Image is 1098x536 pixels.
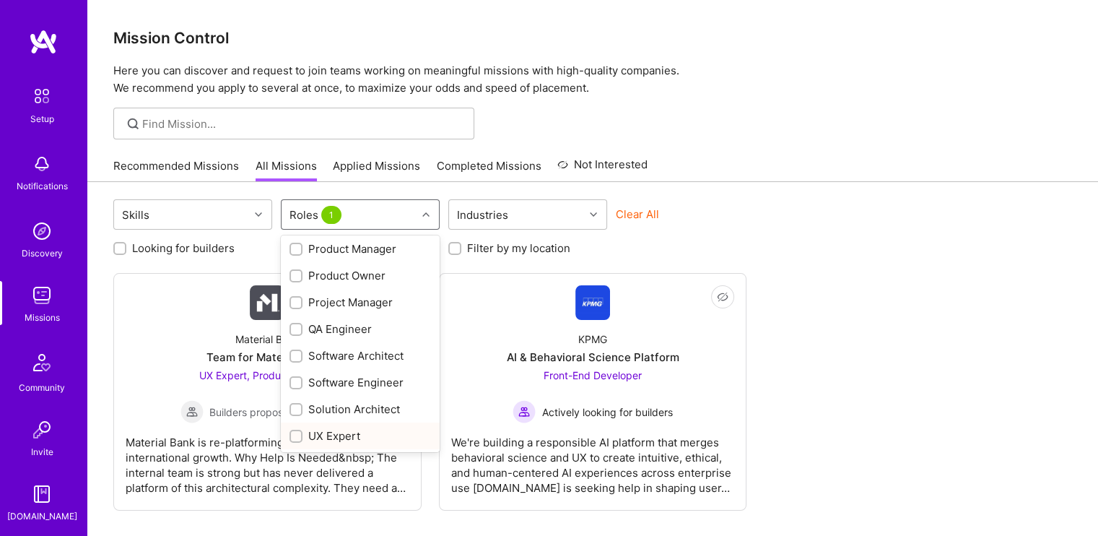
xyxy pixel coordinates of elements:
h3: Mission Control [113,29,1072,47]
div: UX Expert [289,428,431,444]
a: Company LogoKPMGAI & Behavioral Science PlatformFront-End Developer Actively looking for builders... [451,285,735,498]
div: Notifications [17,178,68,194]
div: Invite [31,444,53,459]
img: Invite [27,415,56,444]
div: Discovery [22,246,63,261]
i: icon Chevron [590,211,597,218]
div: Product Owner [289,268,431,283]
div: Community [19,380,65,395]
img: logo [29,29,58,55]
i: icon Chevron [255,211,262,218]
div: Material Bank [235,332,300,347]
img: bell [27,150,56,178]
div: Missions [25,310,60,325]
a: Completed Missions [437,158,541,182]
i: icon Chevron [422,211,430,218]
img: Company Logo [575,285,610,320]
div: Software Engineer [289,375,431,390]
div: Industries [453,204,512,225]
span: UX Expert, Product Designer [199,369,335,381]
div: KPMG [578,332,607,347]
span: Builders proposed to company [209,405,354,420]
i: icon EyeClosed [717,291,728,303]
div: Roles [286,204,348,225]
img: Community [25,345,59,380]
div: Project Manager [289,295,431,310]
div: Product Manager [289,241,431,256]
div: Solution Architect [289,402,431,417]
div: Skills [118,204,153,225]
img: setup [27,81,57,111]
div: [DOMAIN_NAME] [7,509,77,524]
a: Applied Missions [333,158,420,182]
img: Builders proposed to company [180,400,204,423]
div: Material Bank is re-platforming its core site to unlock international growth. Why Help Is Needed&... [126,423,409,496]
label: Filter by my location [467,241,570,256]
label: Looking for builders [132,241,235,256]
a: Not Interested [557,156,648,182]
img: Company Logo [250,285,284,320]
div: Team for Material Bank [206,350,328,365]
div: QA Engineer [289,321,431,337]
button: Clear All [616,207,659,222]
input: Find Mission... [142,116,463,131]
img: discovery [27,217,56,246]
a: Recommended Missions [113,158,239,182]
p: Here you can discover and request to join teams working on meaningful missions with high-quality ... [113,62,1072,97]
img: guide book [27,480,56,509]
div: We're building a responsible AI platform that merges behavioral science and UX to create intuitiv... [451,423,735,496]
span: Actively looking for builders [541,405,672,420]
span: 1 [321,206,341,224]
div: AI & Behavioral Science Platform [506,350,679,365]
a: Company LogoMaterial BankTeam for Material BankUX Expert, Product Designer Builders proposed to c... [126,285,409,498]
div: Setup [30,111,54,126]
i: icon SearchGrey [125,116,141,132]
a: All Missions [256,158,317,182]
img: teamwork [27,281,56,310]
span: Front-End Developer [544,369,642,381]
img: Actively looking for builders [513,400,536,423]
div: Software Architect [289,348,431,363]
